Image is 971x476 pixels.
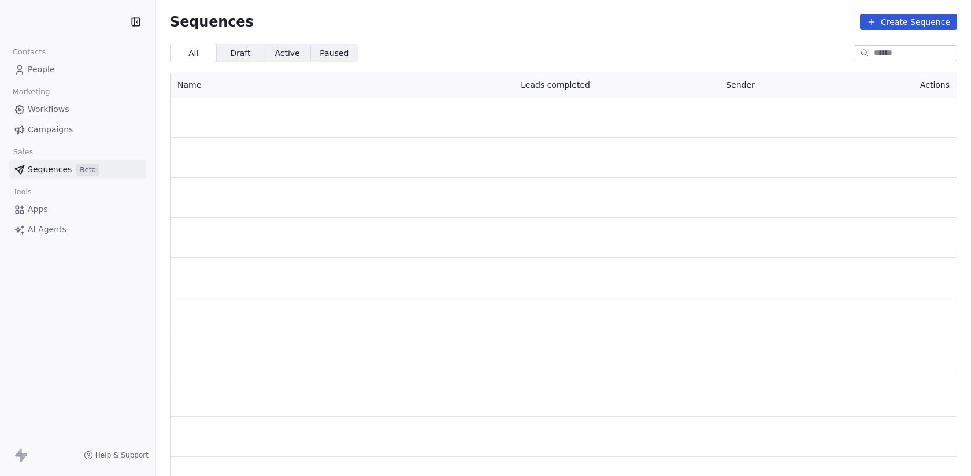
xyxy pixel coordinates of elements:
span: Sales [8,143,38,161]
span: Leads completed [521,80,590,90]
span: Draft [230,47,250,59]
span: Actions [920,80,950,90]
a: Apps [9,200,146,219]
a: People [9,60,146,79]
span: Name [177,80,201,90]
span: Beta [76,164,99,176]
span: Marketing [8,83,55,101]
span: Sequences [170,14,254,30]
span: Contacts [8,43,51,61]
span: Sequences [28,163,72,176]
span: AI Agents [28,224,66,236]
span: Active [275,47,299,59]
a: SequencesBeta [9,160,146,179]
span: Paused [320,47,349,59]
a: Help & Support [84,451,149,460]
span: Tools [8,183,36,200]
span: Campaigns [28,124,73,136]
button: Create Sequence [860,14,957,30]
span: Help & Support [95,451,149,460]
span: Workflows [28,103,69,116]
a: Workflows [9,100,146,119]
a: Campaigns [9,120,146,139]
span: Apps [28,203,48,215]
a: AI Agents [9,220,146,239]
span: Sender [726,80,755,90]
span: People [28,64,55,76]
